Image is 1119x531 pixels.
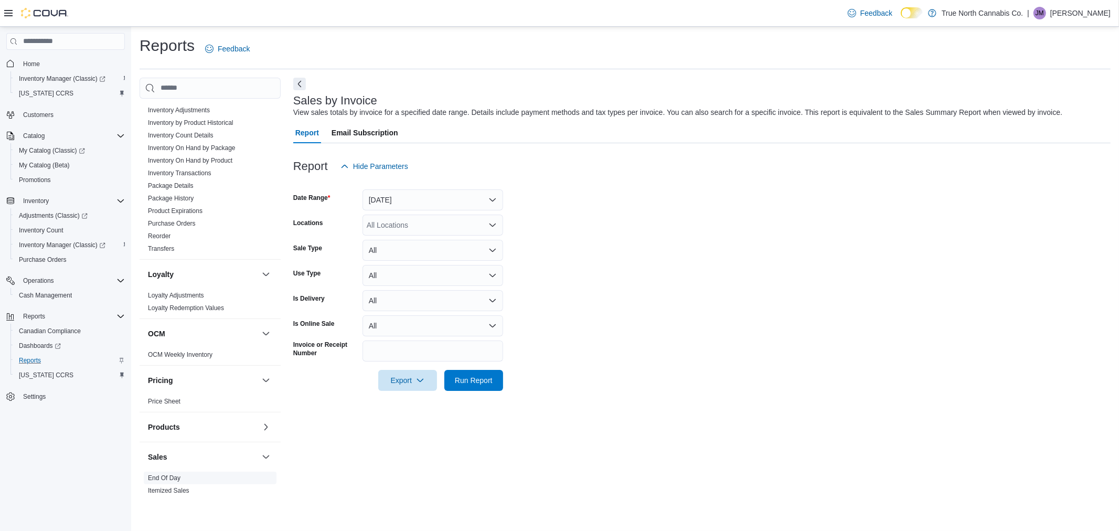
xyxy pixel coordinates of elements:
span: Inventory by Product Historical [148,119,233,127]
span: Dark Mode [901,18,901,19]
span: Package Details [148,182,194,190]
a: Inventory Manager (Classic) [10,238,129,252]
a: Promotions [15,174,55,186]
button: Catalog [19,130,49,142]
a: Package Details [148,182,194,189]
a: Inventory Adjustments [148,107,210,114]
span: Adjustments (Classic) [19,211,88,220]
button: OCM [148,328,258,339]
a: Loyalty Redemption Values [148,304,224,312]
span: Inventory Manager (Classic) [15,72,125,85]
span: [US_STATE] CCRS [19,371,73,379]
button: [DATE] [363,189,503,210]
button: All [363,265,503,286]
a: Purchase Orders [148,220,196,227]
span: My Catalog (Classic) [15,144,125,157]
button: Home [2,56,129,71]
div: Pricing [140,395,281,412]
button: Pricing [148,375,258,386]
a: Inventory On Hand by Package [148,144,236,152]
button: All [363,290,503,311]
button: Next [293,78,306,90]
button: Operations [2,273,129,288]
label: Locations [293,219,323,227]
span: My Catalog (Beta) [19,161,70,169]
span: End Of Day [148,474,180,482]
span: Canadian Compliance [15,325,125,337]
span: Inventory Count [19,226,63,235]
span: Purchase Orders [15,253,125,266]
a: Product Expirations [148,207,203,215]
span: Inventory Manager (Classic) [19,241,105,249]
button: Inventory [19,195,53,207]
span: Dashboards [19,342,61,350]
button: All [363,240,503,261]
span: Customers [23,111,54,119]
a: Inventory Manager (Classic) [15,72,110,85]
span: Inventory Manager (Classic) [15,239,125,251]
span: Purchase Orders [19,256,67,264]
span: Settings [23,392,46,401]
a: Reorder [148,232,170,240]
span: [US_STATE] CCRS [19,89,73,98]
span: Canadian Compliance [19,327,81,335]
button: Loyalty [148,269,258,280]
button: Catalog [2,129,129,143]
a: Feedback [844,3,897,24]
label: Is Delivery [293,294,325,303]
span: JM [1036,7,1044,19]
span: Inventory Transactions [148,169,211,177]
a: Reports [15,354,45,367]
nav: Complex example [6,52,125,432]
p: True North Cannabis Co. [942,7,1023,19]
button: Pricing [260,374,272,387]
span: Inventory On Hand by Product [148,156,232,165]
button: Hide Parameters [336,156,412,177]
button: Sales [148,452,258,462]
button: Export [378,370,437,391]
div: Jamie Mathias [1033,7,1046,19]
a: Itemized Sales [148,487,189,494]
button: Inventory Count [10,223,129,238]
button: [US_STATE] CCRS [10,86,129,101]
button: Loyalty [260,268,272,281]
span: Catalog [23,132,45,140]
button: Operations [19,274,58,287]
button: Run Report [444,370,503,391]
h3: Pricing [148,375,173,386]
span: Reports [15,354,125,367]
span: Transfers [148,245,174,253]
button: Purchase Orders [10,252,129,267]
button: Products [148,422,258,432]
a: Feedback [201,38,254,59]
h3: Loyalty [148,269,174,280]
span: Inventory Adjustments [148,106,210,114]
a: Inventory Manager (Classic) [10,71,129,86]
a: Purchase Orders [15,253,71,266]
span: Reports [23,312,45,321]
span: OCM Weekly Inventory [148,351,212,359]
span: Loyalty Adjustments [148,291,204,300]
a: Inventory Count [15,224,68,237]
button: Canadian Compliance [10,324,129,338]
span: Washington CCRS [15,369,125,381]
label: Date Range [293,194,331,202]
a: Price Sheet [148,398,180,405]
span: Inventory [23,197,49,205]
span: Cash Management [19,291,72,300]
button: My Catalog (Beta) [10,158,129,173]
a: My Catalog (Beta) [15,159,74,172]
div: OCM [140,348,281,365]
a: Inventory by Product Historical [148,119,233,126]
h3: Products [148,422,180,432]
p: | [1027,7,1029,19]
span: Feedback [218,44,250,54]
button: Promotions [10,173,129,187]
span: Run Report [455,375,493,386]
button: Reports [19,310,49,323]
span: Itemized Sales [148,486,189,495]
h1: Reports [140,35,195,56]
